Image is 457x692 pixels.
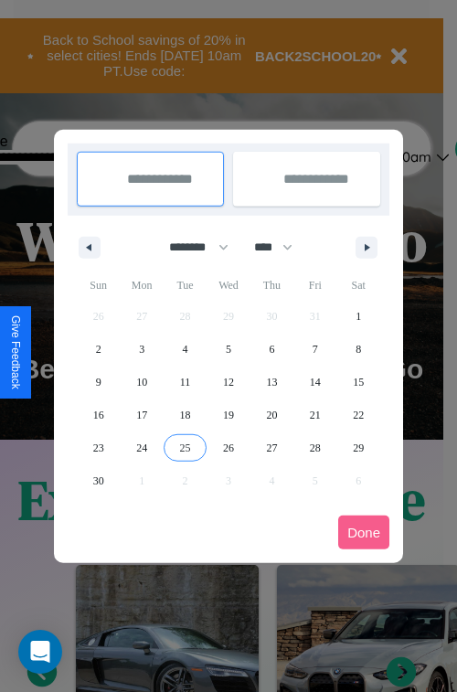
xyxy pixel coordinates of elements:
button: 9 [77,366,120,399]
span: 4 [183,333,188,366]
button: 26 [207,431,250,464]
span: 13 [266,366,277,399]
span: 30 [93,464,104,497]
span: 17 [136,399,147,431]
button: 19 [207,399,250,431]
button: 7 [293,333,336,366]
button: 20 [250,399,293,431]
span: 24 [136,431,147,464]
button: 1 [337,300,380,333]
button: 29 [337,431,380,464]
button: 18 [164,399,207,431]
span: 16 [93,399,104,431]
button: 4 [164,333,207,366]
button: 21 [293,399,336,431]
span: 18 [180,399,191,431]
span: 26 [223,431,234,464]
button: 3 [120,333,163,366]
span: 21 [310,399,321,431]
button: 11 [164,366,207,399]
span: 23 [93,431,104,464]
button: 10 [120,366,163,399]
span: Sat [337,271,380,300]
button: 13 [250,366,293,399]
span: 8 [356,333,361,366]
button: 22 [337,399,380,431]
button: Done [338,516,389,549]
span: Tue [164,271,207,300]
span: Fri [293,271,336,300]
button: 30 [77,464,120,497]
span: 6 [269,333,274,366]
span: 29 [353,431,364,464]
span: 12 [223,366,234,399]
span: 10 [136,366,147,399]
span: 9 [96,366,101,399]
div: Open Intercom Messenger [18,630,62,674]
span: 11 [180,366,191,399]
span: 14 [310,366,321,399]
button: 8 [337,333,380,366]
button: 5 [207,333,250,366]
button: 6 [250,333,293,366]
button: 24 [120,431,163,464]
span: Wed [207,271,250,300]
span: Mon [120,271,163,300]
span: 22 [353,399,364,431]
span: 19 [223,399,234,431]
div: Give Feedback [9,315,22,389]
button: 25 [164,431,207,464]
span: 15 [353,366,364,399]
button: 12 [207,366,250,399]
button: 17 [120,399,163,431]
span: 2 [96,333,101,366]
span: 5 [226,333,231,366]
button: 15 [337,366,380,399]
span: 3 [139,333,144,366]
span: 28 [310,431,321,464]
button: 2 [77,333,120,366]
span: 1 [356,300,361,333]
span: Sun [77,271,120,300]
button: 16 [77,399,120,431]
span: 25 [180,431,191,464]
span: 20 [266,399,277,431]
button: 14 [293,366,336,399]
button: 23 [77,431,120,464]
span: 7 [313,333,318,366]
button: 28 [293,431,336,464]
span: 27 [266,431,277,464]
span: Thu [250,271,293,300]
button: 27 [250,431,293,464]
